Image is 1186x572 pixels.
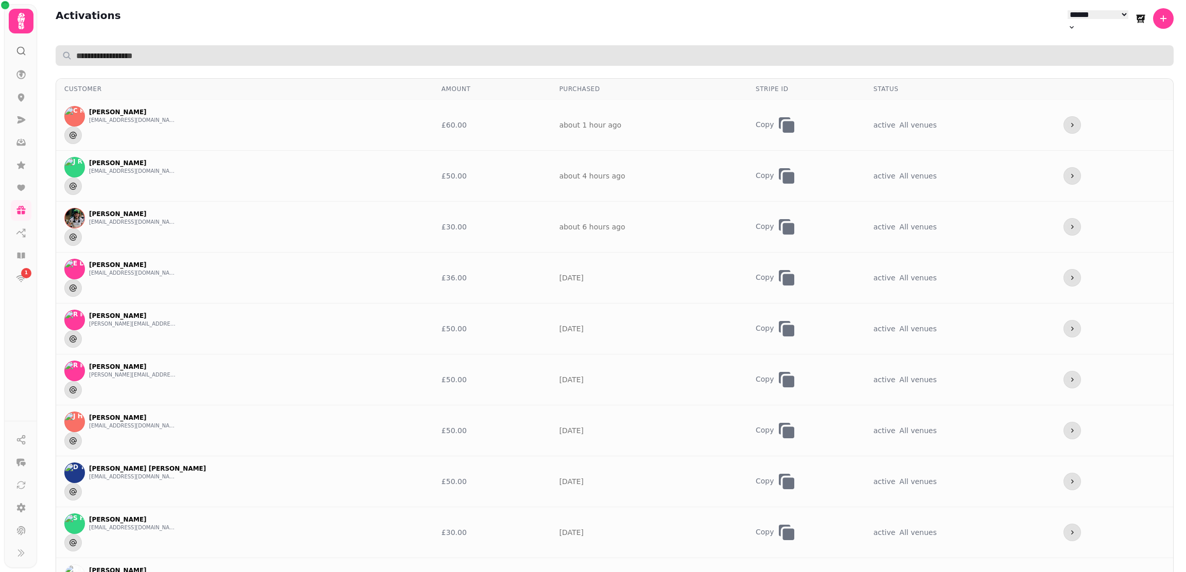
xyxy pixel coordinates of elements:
[442,85,543,93] div: Amount
[874,325,896,333] span: active
[64,483,82,500] button: Send to
[64,279,82,297] button: Send to
[874,376,896,384] span: active
[442,273,543,283] div: £36.00
[89,218,177,226] button: [EMAIL_ADDRESS][DOMAIN_NAME]
[874,477,896,486] span: active
[89,116,177,124] button: [EMAIL_ADDRESS][DOMAIN_NAME]
[89,261,177,269] p: [PERSON_NAME]
[756,522,776,543] button: Copy
[756,420,776,441] button: Copy
[89,515,177,524] p: [PERSON_NAME]
[1063,473,1081,490] button: more
[559,426,583,435] a: [DATE]
[874,85,1047,93] div: Status
[89,210,177,218] p: [PERSON_NAME]
[874,528,896,537] span: active
[899,171,936,181] span: All venues
[899,425,936,436] span: All venues
[64,381,82,399] button: Send to
[89,108,177,116] p: [PERSON_NAME]
[89,320,177,328] button: [PERSON_NAME][EMAIL_ADDRESS][DOMAIN_NAME]
[756,369,776,390] button: Copy
[64,85,425,93] div: Customer
[1063,269,1081,287] button: more
[65,259,84,279] img: E D
[89,159,177,167] p: [PERSON_NAME]
[559,172,625,180] a: about 4 hours ago
[89,167,177,175] button: [EMAIL_ADDRESS][DOMAIN_NAME]
[874,121,896,129] span: active
[756,318,776,339] button: Copy
[1063,218,1081,236] button: more
[899,527,936,538] span: All venues
[65,514,84,533] img: S H
[899,324,936,334] span: All venues
[559,325,583,333] a: [DATE]
[442,324,543,334] div: £50.00
[442,476,543,487] div: £50.00
[1063,371,1081,388] button: more
[756,471,776,492] button: Copy
[56,8,121,33] h2: Activations
[442,120,543,130] div: £60.00
[899,476,936,487] span: All venues
[65,412,84,432] img: J H
[874,172,896,180] span: active
[559,528,583,537] a: [DATE]
[559,223,625,231] a: about 6 hours ago
[442,171,543,181] div: £50.00
[559,85,739,93] div: Purchased
[89,524,177,532] button: [EMAIL_ADDRESS][DOMAIN_NAME]
[442,222,543,232] div: £30.00
[89,371,177,379] button: [PERSON_NAME][EMAIL_ADDRESS][DOMAIN_NAME]
[899,374,936,385] span: All venues
[1063,167,1081,185] button: more
[64,177,82,195] button: Send to
[756,267,776,288] button: Copy
[1063,422,1081,439] button: more
[89,473,177,481] button: [EMAIL_ADDRESS][DOMAIN_NAME]
[64,534,82,551] button: Send to
[65,106,84,126] img: C R
[11,268,31,289] a: 1
[89,414,177,422] p: [PERSON_NAME]
[756,217,776,237] button: Copy
[65,463,84,482] img: D T
[874,223,896,231] span: active
[64,228,82,246] button: Send to
[899,222,936,232] span: All venues
[899,273,936,283] span: All venues
[559,376,583,384] a: [DATE]
[65,361,84,381] img: R M
[442,374,543,385] div: £50.00
[442,425,543,436] div: £50.00
[1063,320,1081,337] button: more
[874,274,896,282] span: active
[89,422,177,430] button: [EMAIL_ADDRESS][DOMAIN_NAME]
[64,127,82,144] button: Send to
[1063,116,1081,134] button: more
[65,157,84,177] img: J R
[89,269,177,277] button: [EMAIL_ADDRESS][DOMAIN_NAME]
[65,310,84,330] img: R M
[64,330,82,348] button: Send to
[559,121,621,129] a: about 1 hour ago
[64,432,82,450] button: Send to
[756,85,857,93] div: Stripe ID
[756,166,776,186] button: Copy
[89,464,206,473] p: [PERSON_NAME] [PERSON_NAME]
[89,363,177,371] p: [PERSON_NAME]
[559,477,583,486] a: [DATE]
[25,270,28,277] span: 1
[65,208,84,228] img: G J
[442,527,543,538] div: £30.00
[874,426,896,435] span: active
[756,115,776,135] button: Copy
[1063,524,1081,541] button: more
[559,274,583,282] a: [DATE]
[89,312,177,320] p: [PERSON_NAME]
[899,120,936,130] span: All venues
